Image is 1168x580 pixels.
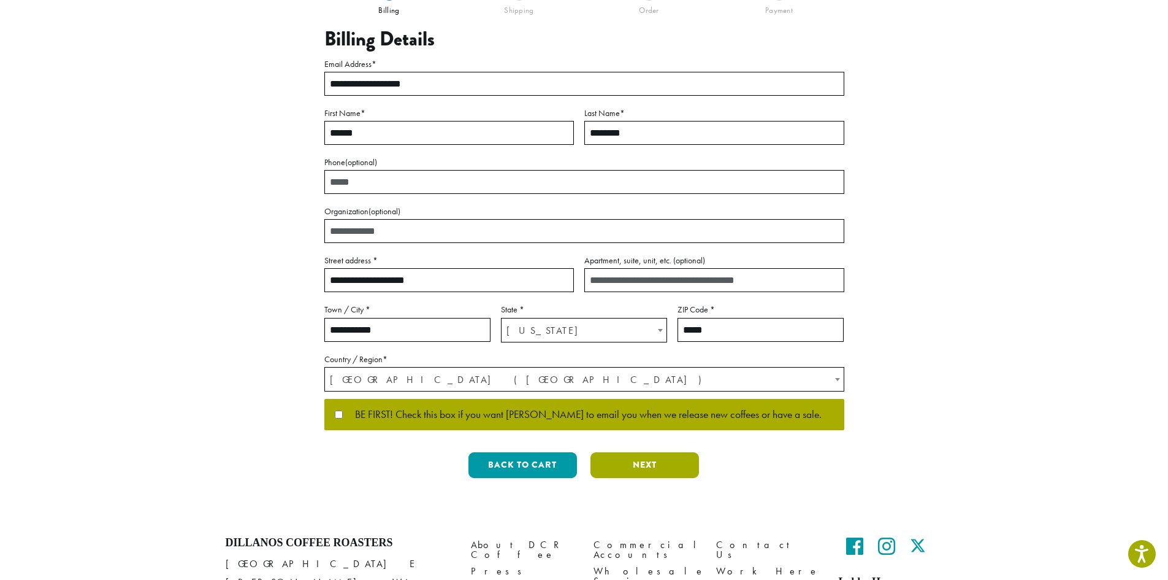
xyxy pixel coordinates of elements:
label: Organization [324,204,844,219]
label: Street address [324,253,574,268]
label: ZIP Code [678,302,844,317]
span: United States (US) [325,368,844,392]
label: Town / City [324,302,490,317]
button: Back to cart [468,452,577,478]
button: Next [590,452,699,478]
a: Contact Us [716,536,820,563]
span: (optional) [368,206,400,217]
h3: Billing Details [324,28,844,51]
div: Billing [324,1,454,15]
label: Last Name [584,106,844,121]
h4: Dillanos Coffee Roasters [226,536,452,550]
span: (optional) [345,157,377,168]
div: Payment [714,1,844,15]
span: BE FIRST! Check this box if you want [PERSON_NAME] to email you when we release new coffees or ha... [343,409,822,420]
span: Country / Region [324,367,844,392]
a: Press [471,563,575,580]
span: (optional) [673,255,705,266]
label: First Name [324,106,574,121]
a: About DCR Coffee [471,536,575,563]
span: State [501,318,667,342]
label: State [501,302,667,317]
input: BE FIRST! Check this box if you want [PERSON_NAME] to email you when we release new coffees or ha... [335,411,343,419]
label: Apartment, suite, unit, etc. [584,253,844,268]
label: Email Address [324,56,844,72]
span: Texas [502,319,666,342]
div: Order [584,1,714,15]
div: Shipping [454,1,584,15]
a: Work Here [716,563,820,580]
a: Commercial Accounts [594,536,698,563]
